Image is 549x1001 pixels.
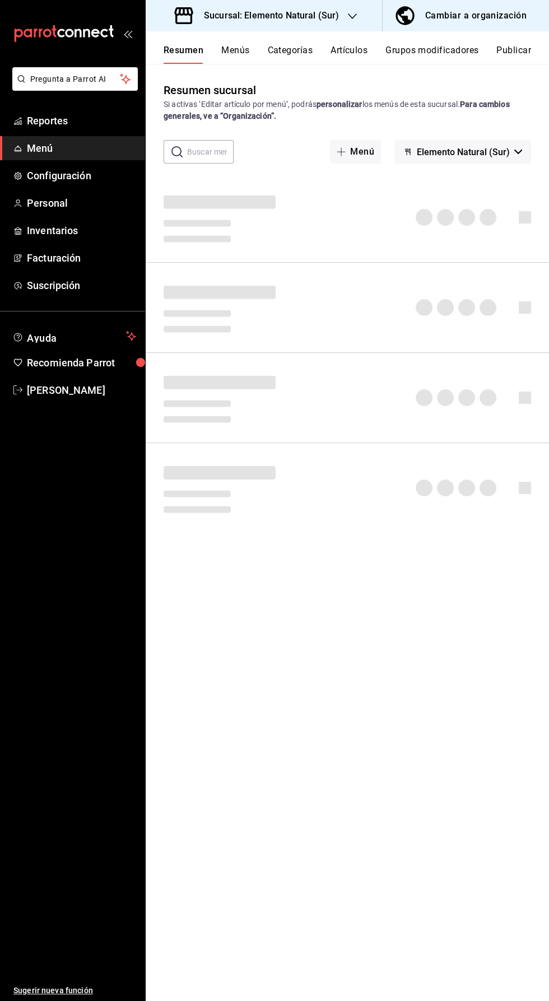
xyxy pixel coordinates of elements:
[164,99,531,122] div: Si activas ‘Editar artículo por menú’, podrás los menús de esta sucursal.
[27,168,136,183] span: Configuración
[164,45,549,64] div: navigation tabs
[268,45,313,64] button: Categorías
[27,250,136,266] span: Facturación
[195,9,339,22] h3: Sucursal: Elemento Natural (Sur)
[13,985,136,997] span: Sugerir nueva función
[27,383,136,398] span: [PERSON_NAME]
[27,329,122,343] span: Ayuda
[385,45,478,64] button: Grupos modificadores
[12,67,138,91] button: Pregunta a Parrot AI
[330,140,381,164] button: Menú
[496,45,531,64] button: Publicar
[331,45,367,64] button: Artículos
[27,223,136,238] span: Inventarios
[27,278,136,293] span: Suscripción
[187,141,234,163] input: Buscar menú
[27,141,136,156] span: Menú
[425,8,527,24] div: Cambiar a organización
[27,113,136,128] span: Reportes
[394,140,531,164] button: Elemento Natural (Sur)
[317,100,362,109] strong: personalizar
[30,73,120,85] span: Pregunta a Parrot AI
[27,195,136,211] span: Personal
[417,147,510,157] span: Elemento Natural (Sur)
[164,45,203,64] button: Resumen
[27,355,136,370] span: Recomienda Parrot
[8,81,138,93] a: Pregunta a Parrot AI
[221,45,249,64] button: Menús
[164,82,256,99] div: Resumen sucursal
[123,29,132,38] button: open_drawer_menu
